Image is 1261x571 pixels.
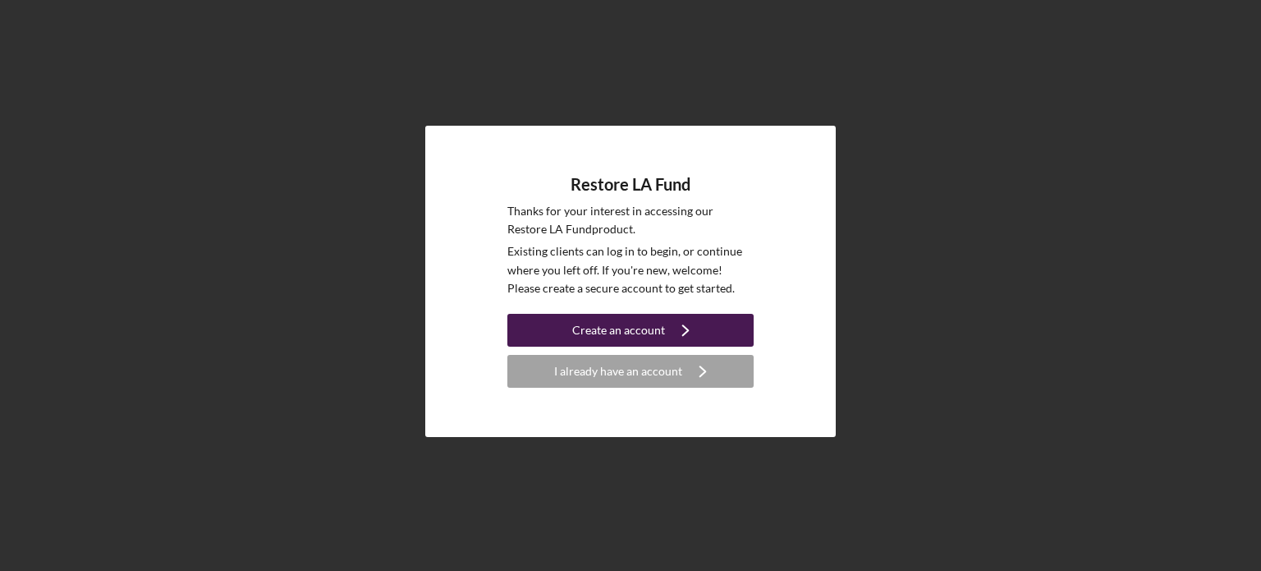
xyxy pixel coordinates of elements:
[507,202,754,239] p: Thanks for your interest in accessing our Restore LA Fund product.
[572,314,665,347] div: Create an account
[507,242,754,297] p: Existing clients can log in to begin, or continue where you left off. If you're new, welcome! Ple...
[507,314,754,347] button: Create an account
[507,314,754,351] a: Create an account
[507,355,754,388] button: I already have an account
[554,355,682,388] div: I already have an account
[571,175,690,194] h4: Restore LA Fund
